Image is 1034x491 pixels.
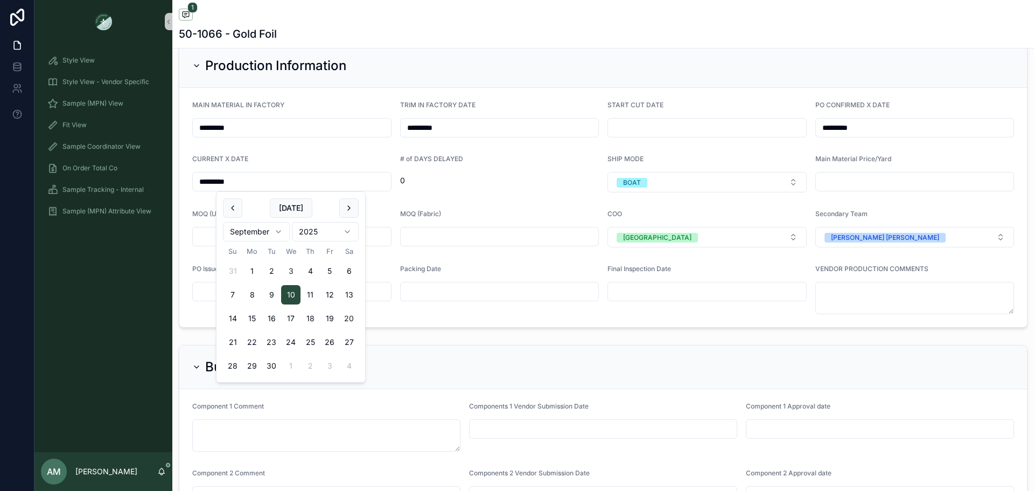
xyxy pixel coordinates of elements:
[262,356,281,376] button: Tuesday, September 30th, 2025
[281,261,301,281] button: Today, Wednesday, September 3rd, 2025
[623,178,641,188] div: BOAT
[746,469,832,477] span: Component 2 Approval date
[262,246,281,257] th: Tuesday
[400,265,441,273] span: Packing Date
[623,233,691,243] div: [GEOGRAPHIC_DATA]
[223,356,242,376] button: Sunday, September 28th, 2025
[607,172,807,192] button: Select Button
[301,309,320,328] button: Thursday, September 18th, 2025
[179,26,277,42] h1: 50-1066 - Gold Foil
[41,94,166,113] a: Sample (MPN) View
[34,43,172,235] div: scrollable content
[62,142,141,151] span: Sample Coordinator View
[192,402,264,410] span: Component 1 Comment
[192,155,248,163] span: CURRENT X DATE
[62,207,151,216] span: Sample (MPN) Attribute View
[187,2,198,13] span: 1
[242,285,262,305] button: Monday, September 8th, 2025
[192,265,235,273] span: PO Issue Date
[41,115,166,135] a: Fit View
[815,265,928,273] span: VENDOR PRODUCTION COMMENTS
[281,285,301,305] button: Wednesday, September 10th, 2025, selected
[262,285,281,305] button: Tuesday, September 9th, 2025
[75,466,137,477] p: [PERSON_NAME]
[607,155,644,163] span: SHIP MODE
[301,246,320,257] th: Thursday
[41,51,166,70] a: Style View
[301,356,320,376] button: Thursday, October 2nd, 2025
[281,246,301,257] th: Wednesday
[301,333,320,352] button: Thursday, September 25th, 2025
[62,56,95,65] span: Style View
[223,246,359,376] table: September 2025
[815,210,868,218] span: Secondary Team
[62,185,144,194] span: Sample Tracking - Internal
[320,356,339,376] button: Friday, October 3rd, 2025
[47,465,61,478] span: AM
[320,309,339,328] button: Friday, September 19th, 2025
[400,175,599,186] span: 0
[281,356,301,376] button: Wednesday, October 1st, 2025
[469,469,590,477] span: Components 2 Vendor Submission Date
[179,9,193,22] button: 1
[242,333,262,352] button: Monday, September 22nd, 2025
[62,99,123,108] span: Sample (MPN) View
[62,121,87,129] span: Fit View
[400,101,476,109] span: TRIM IN FACTORY DATE
[262,309,281,328] button: Tuesday, September 16th, 2025
[41,137,166,156] a: Sample Coordinator View
[242,246,262,257] th: Monday
[339,246,359,257] th: Saturday
[223,285,242,305] button: Sunday, September 7th, 2025
[242,309,262,328] button: Monday, September 15th, 2025
[205,57,346,74] h2: Production Information
[607,227,807,247] button: Select Button
[62,164,117,172] span: On Order Total Co
[339,333,359,352] button: Saturday, September 27th, 2025
[301,285,320,305] button: Thursday, September 11th, 2025
[400,210,441,218] span: MOQ (Fabric)
[223,309,242,328] button: Sunday, September 14th, 2025
[320,285,339,305] button: Friday, September 12th, 2025
[192,210,229,218] span: MOQ (Units)
[320,261,339,281] button: Friday, September 5th, 2025
[242,356,262,376] button: Monday, September 29th, 2025
[223,333,242,352] button: Sunday, September 21st, 2025
[262,333,281,352] button: Tuesday, September 23rd, 2025
[320,246,339,257] th: Friday
[746,402,830,410] span: Component 1 Approval date
[281,333,301,352] button: Wednesday, September 24th, 2025
[262,261,281,281] button: Tuesday, September 2nd, 2025
[607,265,671,273] span: Final Inspection Date
[469,402,589,410] span: Components 1 Vendor Submission Date
[339,261,359,281] button: Saturday, September 6th, 2025
[223,246,242,257] th: Sunday
[301,261,320,281] button: Thursday, September 4th, 2025
[223,261,242,281] button: Sunday, August 31st, 2025
[339,309,359,328] button: Saturday, September 20th, 2025
[815,155,891,163] span: Main Material Price/Yard
[95,13,112,30] img: App logo
[192,469,265,477] span: Component 2 Comment
[320,333,339,352] button: Friday, September 26th, 2025
[339,356,359,376] button: Saturday, October 4th, 2025
[41,180,166,199] a: Sample Tracking - Internal
[41,158,166,178] a: On Order Total Co
[400,155,463,163] span: # of DAYS DELAYED
[831,233,939,243] div: [PERSON_NAME] [PERSON_NAME]
[607,101,663,109] span: START CUT DATE
[242,261,262,281] button: Monday, September 1st, 2025
[815,101,890,109] span: PO CONFIRMED X DATE
[62,78,149,86] span: Style View - Vendor Specific
[205,358,332,376] h2: Bulk BOM Approvals
[192,101,284,109] span: MAIN MATERIAL IN FACTORY
[41,202,166,221] a: Sample (MPN) Attribute View
[281,309,301,328] button: Wednesday, September 17th, 2025
[270,198,312,218] button: [DATE]
[607,210,622,218] span: COO
[815,227,1015,247] button: Select Button
[41,72,166,92] a: Style View - Vendor Specific
[339,285,359,305] button: Saturday, September 13th, 2025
